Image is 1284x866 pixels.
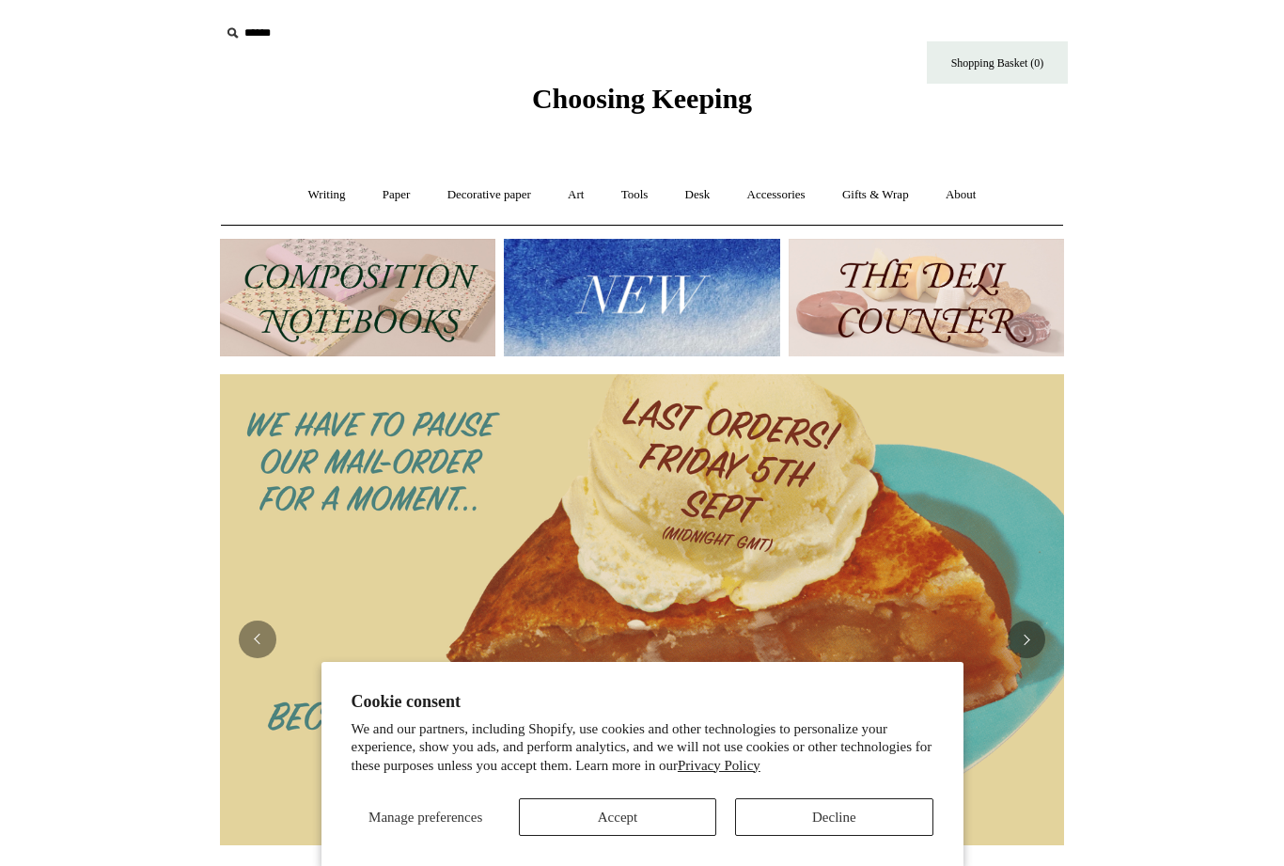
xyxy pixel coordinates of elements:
a: Art [551,170,601,220]
a: Desk [668,170,728,220]
a: Privacy Policy [678,758,760,773]
button: Decline [735,798,932,836]
a: About [929,170,994,220]
p: We and our partners, including Shopify, use cookies and other technologies to personalize your ex... [352,720,933,776]
a: Choosing Keeping [532,98,752,111]
span: Manage preferences [368,810,482,825]
img: 202302 Composition ledgers.jpg__PID:69722ee6-fa44-49dd-a067-31375e5d54ec [220,239,495,356]
button: Next [1008,621,1045,658]
button: Manage preferences [352,798,500,836]
a: Gifts & Wrap [825,170,926,220]
a: Paper [366,170,428,220]
img: 2025 New Website coming soon.png__PID:95e867f5-3b87-426e-97a5-a534fe0a3431 [220,374,1064,844]
img: The Deli Counter [789,239,1064,356]
img: New.jpg__PID:f73bdf93-380a-4a35-bcfe-7823039498e1 [504,239,779,356]
a: Tools [604,170,665,220]
h2: Cookie consent [352,692,933,712]
button: Accept [519,798,716,836]
a: Shopping Basket (0) [927,41,1068,84]
a: Decorative paper [431,170,548,220]
a: Accessories [730,170,822,220]
a: Writing [291,170,363,220]
button: Previous [239,621,276,658]
span: Choosing Keeping [532,83,752,114]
